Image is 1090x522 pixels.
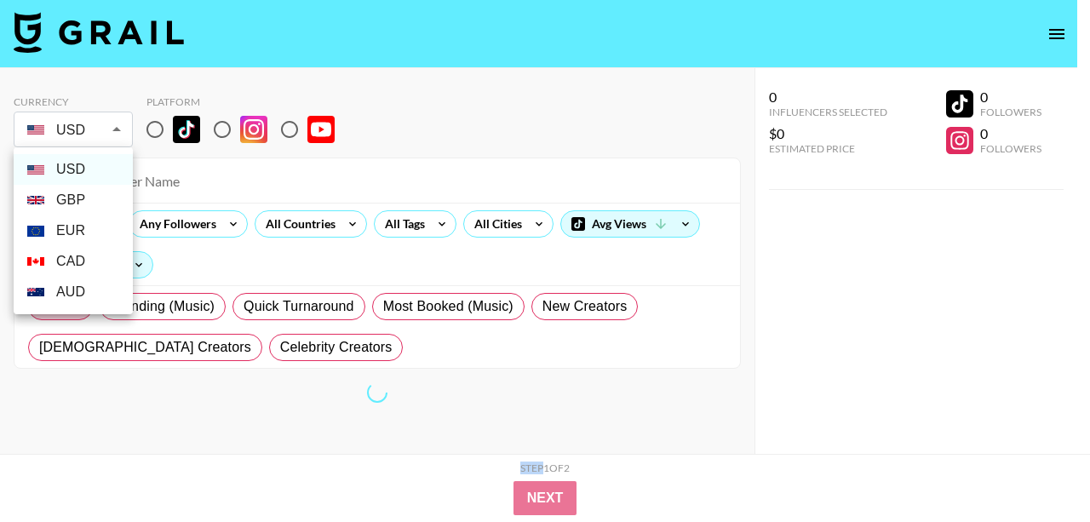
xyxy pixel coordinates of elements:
iframe: Drift Widget Chat Controller [1005,437,1070,502]
li: AUD [14,277,133,307]
li: CAD [14,246,133,277]
li: USD [14,154,133,185]
li: GBP [14,185,133,215]
li: EUR [14,215,133,246]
